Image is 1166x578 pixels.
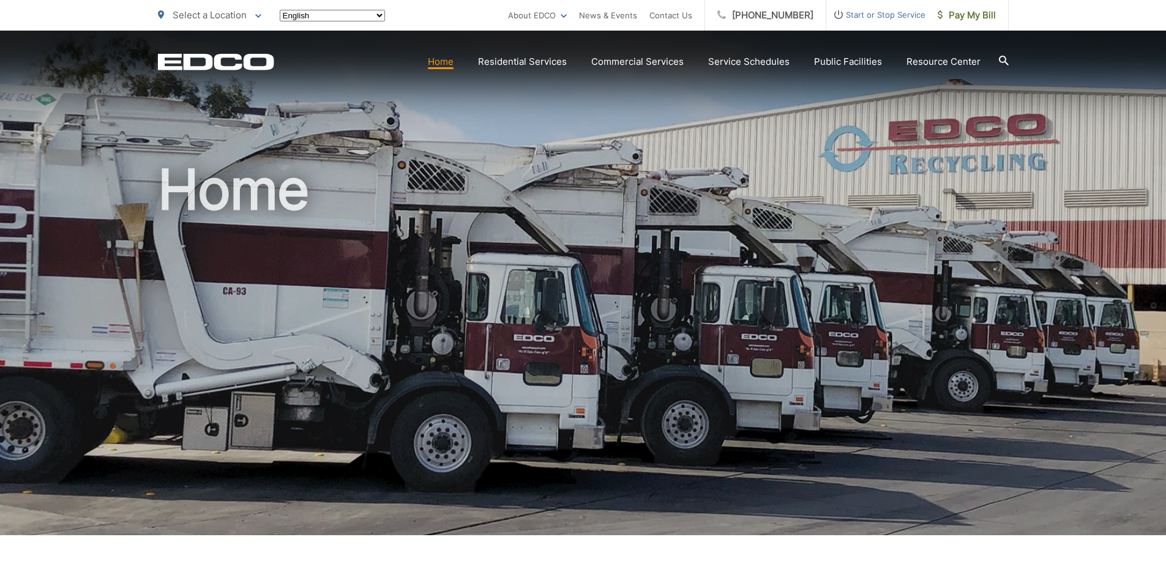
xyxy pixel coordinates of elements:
span: Select a Location [173,9,247,21]
span: Pay My Bill [938,8,996,23]
a: Resource Center [906,54,981,69]
h1: Home [158,159,1009,546]
a: About EDCO [508,8,567,23]
a: News & Events [579,8,637,23]
a: Public Facilities [814,54,882,69]
a: Service Schedules [708,54,790,69]
a: EDCD logo. Return to the homepage. [158,53,274,70]
a: Residential Services [478,54,567,69]
select: Select a language [280,10,385,21]
a: Contact Us [649,8,692,23]
a: Home [428,54,454,69]
a: Commercial Services [591,54,684,69]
